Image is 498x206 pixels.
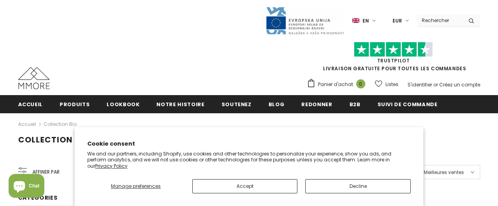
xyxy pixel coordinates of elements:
[18,120,36,129] a: Accueil
[375,77,398,91] a: Listes
[18,67,50,89] img: Cas MMORE
[350,101,361,108] span: B2B
[269,101,285,108] span: Blog
[363,17,369,25] span: en
[192,179,297,193] button: Accept
[354,42,433,57] img: Faites confiance aux étoiles pilotes
[87,140,411,148] h2: Cookie consent
[408,81,432,88] a: S'identifier
[156,95,204,113] a: Notre histoire
[269,95,285,113] a: Blog
[222,101,252,108] span: soutenez
[60,101,90,108] span: Produits
[87,151,411,169] p: We and our partners, including Shopify, use cookies and other technologies to personalize your ex...
[111,183,161,189] span: Manage preferences
[318,81,353,88] span: Panier d'achat
[352,17,359,24] img: i-lang-1.png
[43,121,77,127] a: Collection Bio
[301,101,332,108] span: Redonner
[18,101,43,108] span: Accueil
[95,163,128,169] a: Privacy Policy
[265,17,344,24] a: Javni Razpis
[393,17,402,25] span: EUR
[385,81,398,88] span: Listes
[377,57,410,64] a: TrustPilot
[107,101,139,108] span: Lookbook
[350,95,361,113] a: B2B
[433,81,438,88] span: or
[6,174,47,200] inbox-online-store-chat: Shopify online store chat
[18,134,90,145] span: Collection Bio
[307,45,480,72] span: LIVRAISON GRATUITE POUR TOUTES LES COMMANDES
[301,95,332,113] a: Redonner
[156,101,204,108] span: Notre histoire
[60,95,90,113] a: Produits
[32,168,60,176] span: Affiner par
[439,81,480,88] a: Créez un compte
[378,95,438,113] a: Suivi de commande
[424,169,464,176] span: Meilleures ventes
[307,79,369,90] a: Panier d'achat 0
[87,179,184,193] button: Manage preferences
[305,179,410,193] button: Decline
[417,15,462,26] input: Search Site
[107,95,139,113] a: Lookbook
[18,95,43,113] a: Accueil
[356,79,365,88] span: 0
[222,95,252,113] a: soutenez
[265,6,344,35] img: Javni Razpis
[378,101,438,108] span: Suivi de commande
